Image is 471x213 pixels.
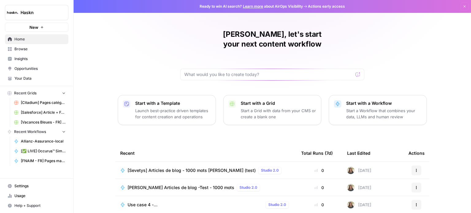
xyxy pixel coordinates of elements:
[301,202,337,208] div: 0
[21,110,66,115] span: [Salesforce] Article + FAQ + Posts RS / Opti
[347,201,371,208] div: [DATE]
[14,76,66,81] span: Your Data
[135,108,211,120] p: Launch best-practice driven templates for content creation and operations
[21,10,58,16] span: Haskn
[11,136,68,146] a: Allianz-Assurance-local
[128,184,234,191] span: [PERSON_NAME] Articles de blog -Test - 1000 mots
[5,191,68,201] a: Usage
[11,108,68,117] a: [Salesforce] Article + FAQ + Posts RS / Opti
[5,64,68,74] a: Opportunities
[21,158,66,164] span: [FNAIM - FR] Pages maison à vendre + ville - 150-300 mots
[29,24,38,30] span: New
[347,167,371,174] div: [DATE]
[11,146,68,156] a: [✅ LIVE] Occurus™ Similarity Auto-Clustering
[184,71,353,78] input: What would you like to create today?
[223,95,321,125] button: Start with a GridStart a Grid with data from your CMS or create a blank one
[14,36,66,42] span: Home
[21,120,66,125] span: [Vacances Bleues - FR] Pages refonte sites hôtels - [GEOGRAPHIC_DATA] Grid
[261,168,279,173] span: Studio 2.0
[14,203,66,208] span: Help + Support
[329,95,427,125] button: Start with a WorkflowStart a Workflow that combines your data, LLMs and human review
[347,145,370,162] div: Last Edited
[128,167,256,173] span: [Sevetys] Articles de blog - 1000 mots [PERSON_NAME] (test)
[347,201,354,208] img: cszqzxuy4o7yhiz2ltnnlq4qlm48
[14,56,66,62] span: Insights
[239,185,257,190] span: Studio 2.0
[5,201,68,211] button: Help + Support
[347,184,371,191] div: [DATE]
[5,23,68,32] button: New
[11,156,68,166] a: [FNAIM - FR] Pages maison à vendre + ville - 150-300 mots
[128,202,263,208] span: Use case 4 - [PERSON_NAME]/[PERSON_NAME]/[PERSON_NAME]
[11,117,68,127] a: [Vacances Bleues - FR] Pages refonte sites hôtels - [GEOGRAPHIC_DATA] Grid
[14,90,36,96] span: Recent Grids
[301,184,337,191] div: 0
[118,95,216,125] button: Start with a TemplateLaunch best-practice driven templates for content creation and operations
[5,181,68,191] a: Settings
[14,193,66,199] span: Usage
[243,4,263,9] a: Learn more
[5,127,68,136] button: Recent Workflows
[120,201,291,208] a: Use case 4 - [PERSON_NAME]/[PERSON_NAME]/[PERSON_NAME]Studio 2.0
[21,139,66,144] span: Allianz-Assurance-local
[14,46,66,52] span: Browse
[14,66,66,71] span: Opportunities
[408,145,425,162] div: Actions
[14,183,66,189] span: Settings
[5,74,68,83] a: Your Data
[180,29,364,49] h1: [PERSON_NAME], let's start your next content workflow
[5,89,68,98] button: Recent Grids
[21,148,66,154] span: [✅ LIVE] Occurus™ Similarity Auto-Clustering
[135,100,211,106] p: Start with a Template
[120,184,291,191] a: [PERSON_NAME] Articles de blog -Test - 1000 motsStudio 2.0
[5,44,68,54] a: Browse
[241,108,316,120] p: Start a Grid with data from your CMS or create a blank one
[241,100,316,106] p: Start with a Grid
[14,129,46,135] span: Recent Workflows
[5,5,68,20] button: Workspace: Haskn
[301,167,337,173] div: 0
[120,167,291,174] a: [Sevetys] Articles de blog - 1000 mots [PERSON_NAME] (test)Studio 2.0
[346,108,422,120] p: Start a Workflow that combines your data, LLMs and human review
[5,34,68,44] a: Home
[347,167,354,174] img: cszqzxuy4o7yhiz2ltnnlq4qlm48
[7,7,18,18] img: Haskn Logo
[11,98,68,108] a: [Citadium] Pages catégorie
[200,4,303,9] span: Ready to win AI search? about AirOps Visibility
[308,4,345,9] span: Actions early access
[5,54,68,64] a: Insights
[120,145,291,162] div: Recent
[21,100,66,105] span: [Citadium] Pages catégorie
[301,145,333,162] div: Total Runs (7d)
[268,202,286,207] span: Studio 2.0
[347,184,354,191] img: cszqzxuy4o7yhiz2ltnnlq4qlm48
[346,100,422,106] p: Start with a Workflow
